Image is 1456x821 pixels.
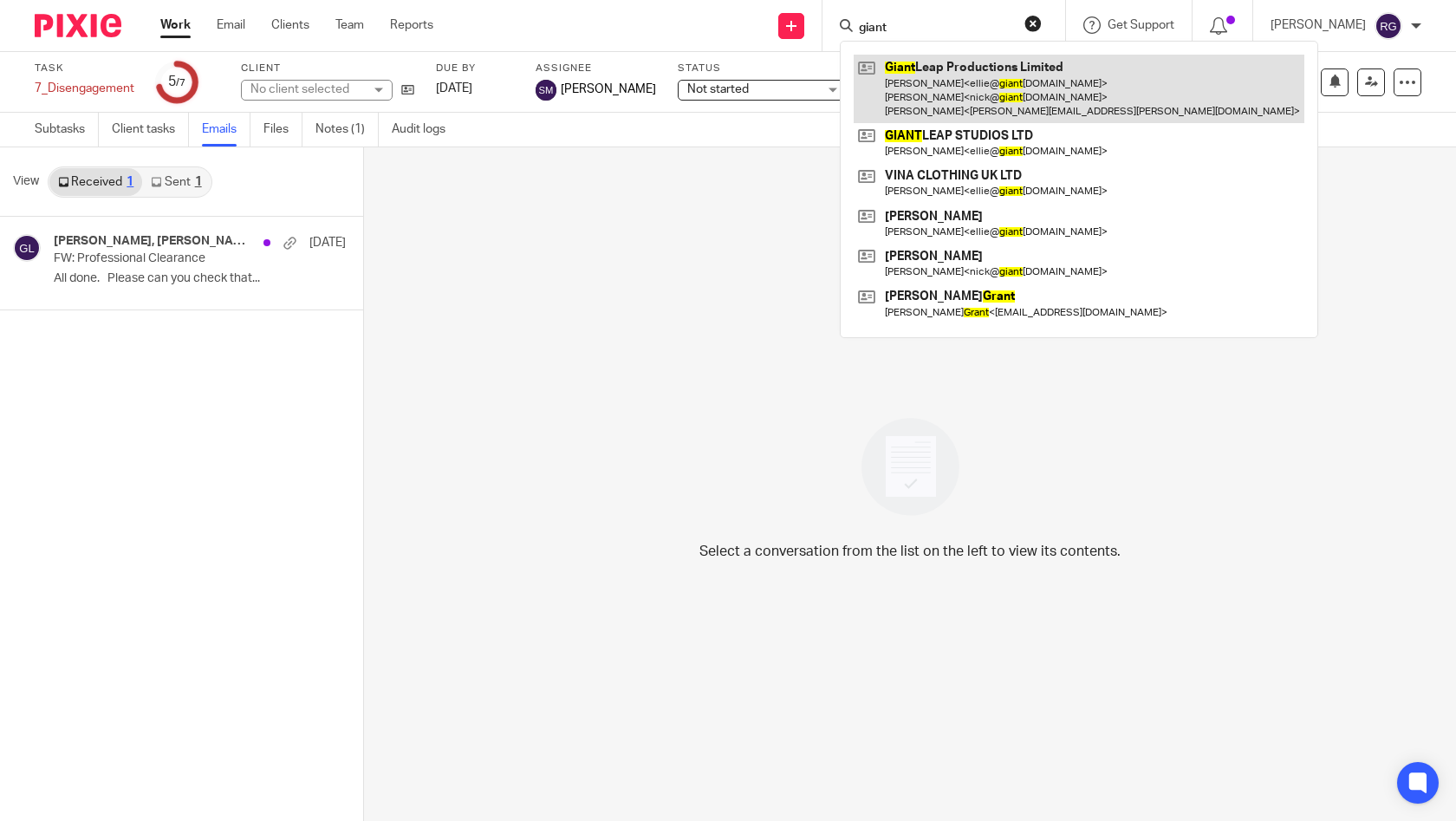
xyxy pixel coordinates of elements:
[54,251,288,266] p: FW: Professional Clearance
[54,271,346,286] p: All done. Please can you check that...
[241,62,414,75] label: Client
[13,234,41,262] img: svg%3E
[195,176,202,188] div: 1
[1108,19,1174,31] span: Get Support
[142,168,210,196] a: Sent1
[436,62,514,75] label: Due by
[127,176,133,188] div: 1
[536,62,656,75] label: Assignee
[309,234,346,251] p: [DATE]
[35,113,99,147] a: Subtasks
[263,113,302,147] a: Files
[436,82,472,94] span: [DATE]
[390,16,433,34] a: Reports
[1024,15,1042,32] button: Clear
[160,16,191,34] a: Work
[176,78,185,88] small: /7
[678,62,851,75] label: Status
[112,113,189,147] a: Client tasks
[850,407,971,527] img: image
[13,173,39,191] span: View
[687,83,749,95] span: Not started
[49,168,142,196] a: Received1
[315,113,379,147] a: Notes (1)
[217,16,245,34] a: Email
[335,16,364,34] a: Team
[271,16,309,34] a: Clients
[1271,16,1366,34] p: [PERSON_NAME]
[536,80,556,101] img: svg%3E
[561,81,656,98] span: [PERSON_NAME]
[202,113,250,147] a: Emails
[54,234,255,249] h4: [PERSON_NAME], [PERSON_NAME], [PERSON_NAME][EMAIL_ADDRESS][DOMAIN_NAME]
[1375,12,1402,40] img: svg%3E
[35,80,134,97] div: 7_Disengagement
[35,62,134,75] label: Task
[699,541,1121,562] p: Select a conversation from the list on the left to view its contents.
[35,14,121,37] img: Pixie
[857,21,1013,36] input: Search
[168,72,185,92] div: 5
[392,113,458,147] a: Audit logs
[250,81,363,98] div: No client selected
